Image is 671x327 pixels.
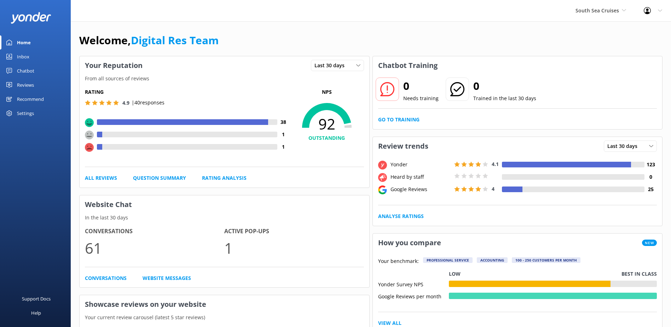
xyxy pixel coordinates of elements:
span: New [642,240,657,246]
h2: 0 [473,78,536,94]
p: 61 [85,236,224,260]
p: | 40 responses [132,99,164,107]
div: Google Reviews [389,185,452,193]
h3: Your Reputation [80,56,148,75]
h4: Conversations [85,227,224,236]
p: Your current review carousel (latest 5 star reviews) [80,314,369,321]
div: Professional Service [423,257,473,263]
h4: 25 [644,185,657,193]
div: Support Docs [22,292,51,306]
div: Reviews [17,78,34,92]
div: Heard by staff [389,173,452,181]
a: Digital Res Team [131,33,219,47]
span: 4 [492,185,494,192]
span: 4.1 [492,161,499,167]
span: South Sea Cruises [575,7,619,14]
div: Home [17,35,31,50]
p: Trained in the last 30 days [473,94,536,102]
div: Yonder [389,161,452,168]
h3: Website Chat [80,195,369,214]
div: 100 - 250 customers per month [512,257,580,263]
h4: 0 [644,173,657,181]
a: View All [378,319,401,327]
p: NPS [290,88,364,96]
h4: 123 [644,161,657,168]
span: 4.9 [122,99,129,106]
span: Last 30 days [607,142,642,150]
h1: Welcome, [79,32,219,49]
h3: How you compare [373,234,446,252]
div: Yonder Survey NPS [378,281,449,287]
p: 1 [224,236,364,260]
div: Google Reviews per month [378,293,449,299]
div: Chatbot [17,64,34,78]
a: Website Messages [143,274,191,282]
p: In the last 30 days [80,214,369,222]
a: Rating Analysis [202,174,247,182]
div: Settings [17,106,34,120]
div: Inbox [17,50,29,64]
div: Accounting [477,257,508,263]
h3: Chatbot Training [373,56,443,75]
h4: OUTSTANDING [290,134,364,142]
h4: 1 [277,143,290,151]
p: Best in class [621,270,657,278]
a: Conversations [85,274,127,282]
div: Recommend [17,92,44,106]
img: yonder-white-logo.png [11,12,51,24]
div: Help [31,306,41,320]
span: Last 30 days [314,62,349,69]
h4: 38 [277,118,290,126]
p: Low [449,270,461,278]
p: Needs training [403,94,439,102]
a: Go to Training [378,116,420,124]
h3: Review trends [373,137,434,155]
a: Analyse Ratings [378,212,424,220]
span: 92 [290,115,364,133]
h5: Rating [85,88,290,96]
h2: 0 [403,78,439,94]
a: Question Summary [133,174,186,182]
h4: Active Pop-ups [224,227,364,236]
h3: Showcase reviews on your website [80,295,369,314]
a: All Reviews [85,174,117,182]
p: Your benchmark: [378,257,419,266]
p: From all sources of reviews [80,75,369,82]
h4: 1 [277,131,290,138]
